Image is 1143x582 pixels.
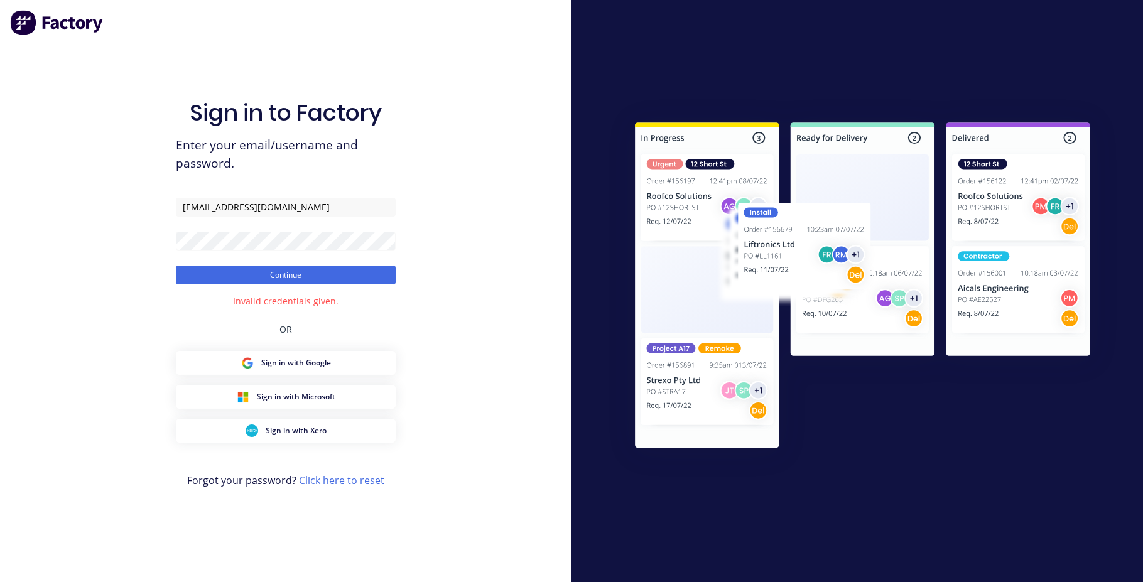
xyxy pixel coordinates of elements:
[257,391,335,402] span: Sign in with Microsoft
[279,308,292,351] div: OR
[176,385,396,409] button: Microsoft Sign inSign in with Microsoft
[176,351,396,375] button: Google Sign inSign in with Google
[241,357,254,369] img: Google Sign in
[299,473,384,487] a: Click here to reset
[266,425,327,436] span: Sign in with Xero
[190,99,382,126] h1: Sign in to Factory
[233,294,339,308] div: Invalid credentials given.
[176,198,396,217] input: Email/Username
[237,391,249,403] img: Microsoft Sign in
[187,473,384,488] span: Forgot your password?
[10,10,104,35] img: Factory
[246,424,258,437] img: Xero Sign in
[176,266,396,284] button: Continue
[176,136,396,173] span: Enter your email/username and password.
[176,419,396,443] button: Xero Sign inSign in with Xero
[607,97,1118,478] img: Sign in
[261,357,331,369] span: Sign in with Google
